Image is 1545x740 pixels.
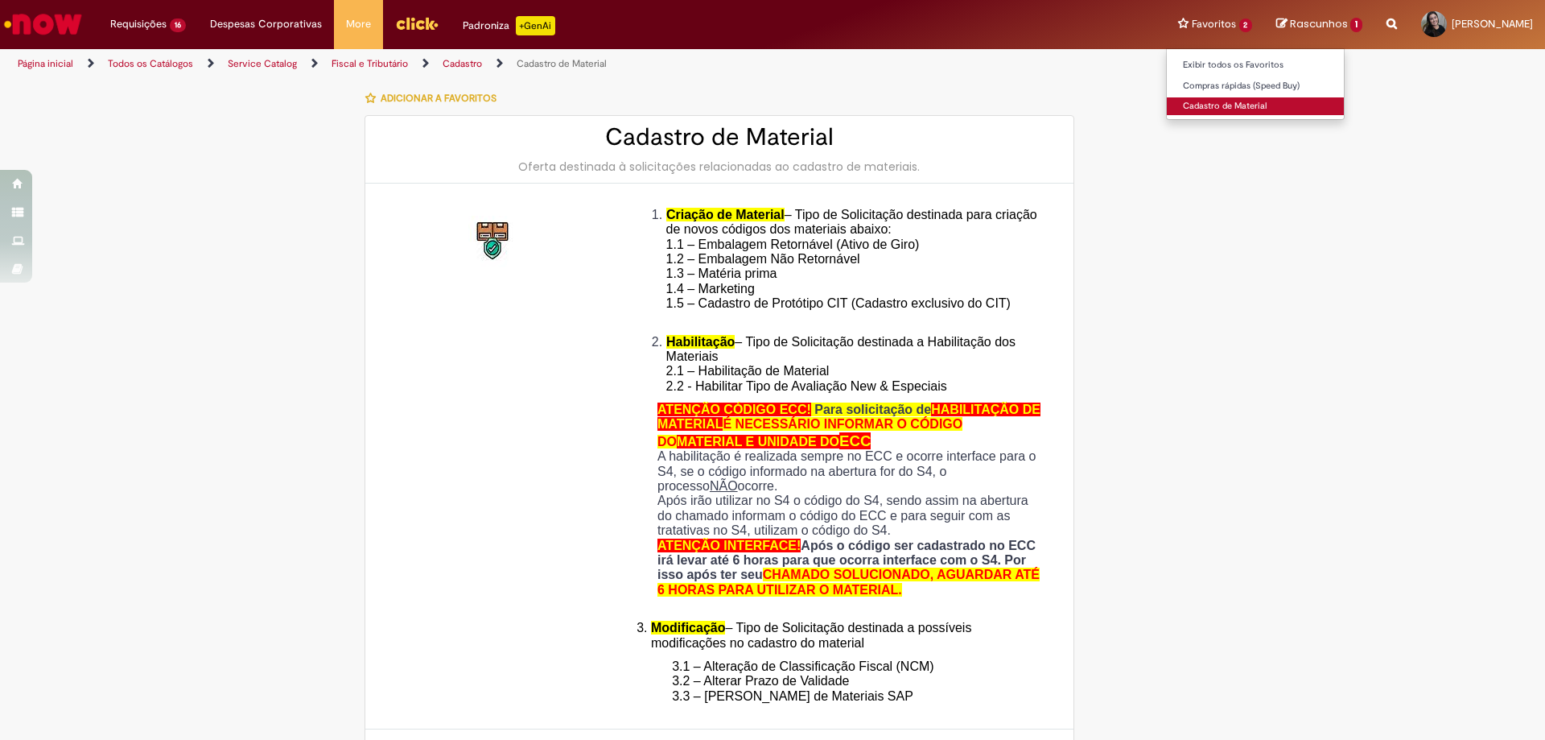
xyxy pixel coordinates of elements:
[839,432,871,449] span: ECC
[1239,19,1253,32] span: 2
[381,124,1057,151] h2: Cadastro de Material
[657,494,1045,538] p: Após irão utilizar no S4 o código do S4, sendo assim na abertura do chamado informam o código do ...
[1167,77,1345,95] a: Compras rápidas (Speed Buy)
[657,568,1040,596] span: CHAMADO SOLUCIONADO, AGUARDAR ATÉ 6 HORAS PARA UTILIZAR O MATERIAL.
[110,16,167,32] span: Requisições
[677,435,839,449] span: MATERIAL E UNIDADE DO
[672,659,933,703] span: 3.1 – Alteração de Classificação Fiscal (NCM) 3.2 – Alterar Prazo de Validade 3.3 – [PERSON_NAME]...
[814,403,931,416] span: Para solicitação de
[332,57,408,70] a: Fiscal e Tributário
[228,57,297,70] a: Service Catalog
[210,16,322,32] span: Despesas Corporativas
[657,403,1040,431] span: HABILITAÇÃO DE MATERIAL
[395,11,439,35] img: click_logo_yellow_360x200.png
[657,449,1045,494] p: A habilitação é realizada sempre no ECC e ocorre interface para o S4, se o código informado na ab...
[657,417,962,448] span: É NECESSÁRIO INFORMAR O CÓDIGO DO
[657,403,811,416] span: ATENÇÃO CÓDIGO ECC!
[18,57,73,70] a: Página inicial
[710,479,738,493] u: NÃO
[108,57,193,70] a: Todos os Catálogos
[12,49,1018,79] ul: Trilhas de página
[2,8,84,40] img: ServiceNow
[443,57,482,70] a: Cadastro
[666,208,1037,325] span: – Tipo de Solicitação destinada para criação de novos códigos dos materiais abaixo: 1.1 – Embalag...
[1192,16,1236,32] span: Favoritos
[657,539,801,552] span: ATENÇÃO INTERFACE!
[1167,97,1345,115] a: Cadastro de Material
[657,539,1040,597] strong: Após o código ser cadastrado no ECC irá levar até 6 horas para que ocorra interface com o S4. Por...
[463,16,555,35] div: Padroniza
[517,57,607,70] a: Cadastro de Material
[651,621,725,635] span: Modificação
[381,159,1057,175] div: Oferta destinada à solicitações relacionadas ao cadastro de materiais.
[516,16,555,35] p: +GenAi
[666,208,785,221] span: Criação de Material
[365,81,505,115] button: Adicionar a Favoritos
[1452,17,1533,31] span: [PERSON_NAME]
[1166,48,1345,120] ul: Favoritos
[468,216,520,267] img: Cadastro de Material
[666,335,735,349] span: Habilitação
[1167,56,1345,74] a: Exibir todos os Favoritos
[1350,18,1362,32] span: 1
[1290,16,1348,31] span: Rascunhos
[651,621,1045,651] li: – Tipo de Solicitação destinada a possíveis modificações no cadastro do material
[170,19,186,32] span: 16
[381,92,496,105] span: Adicionar a Favoritos
[666,335,1016,393] span: – Tipo de Solicitação destinada a Habilitação dos Materiais 2.1 – Habilitação de Material 2.2 - H...
[1276,17,1362,32] a: Rascunhos
[346,16,371,32] span: More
